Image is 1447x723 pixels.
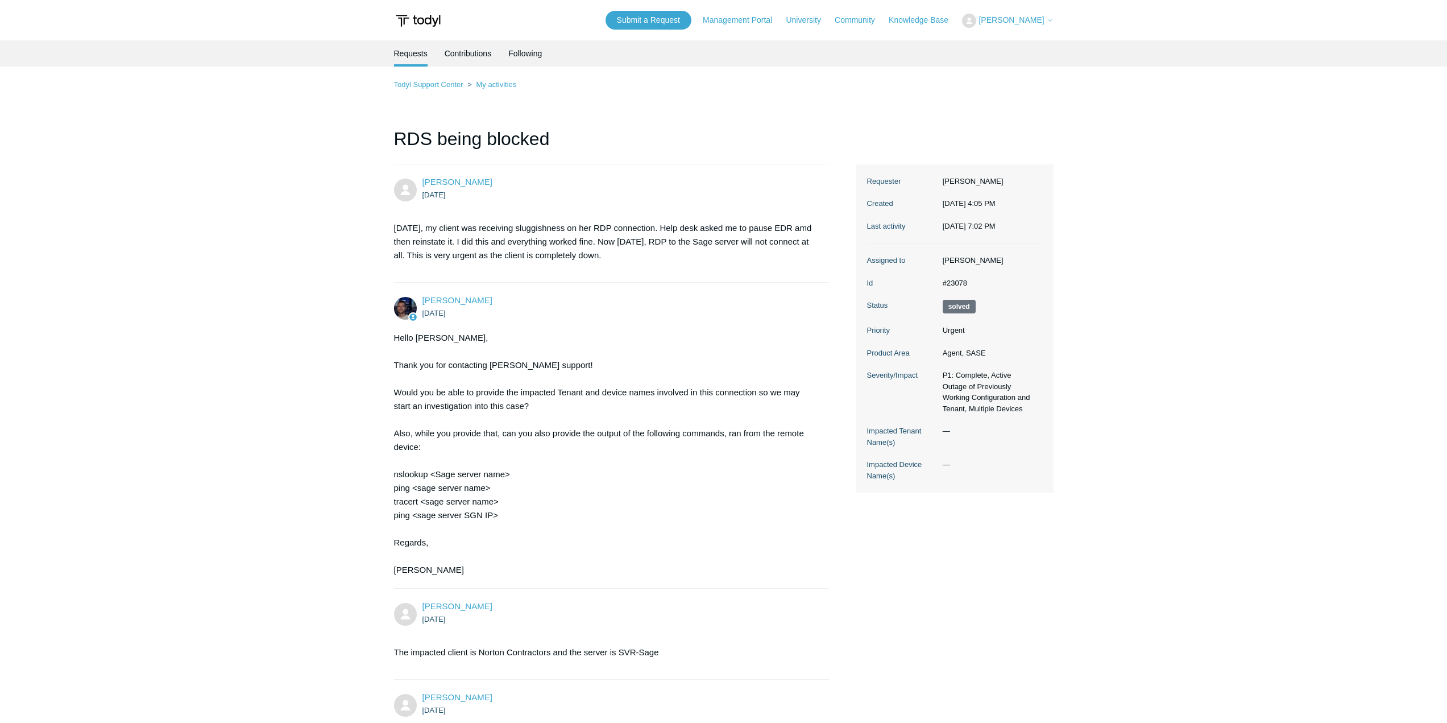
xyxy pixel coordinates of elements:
[422,309,446,317] time: 02/19/2025, 16:12
[786,14,832,26] a: University
[394,646,818,659] p: The impacted client is Norton Contractors and the server is SVR-Sage
[937,325,1042,336] dd: Urgent
[867,370,937,381] dt: Severity/Impact
[867,198,937,209] dt: Created
[962,14,1053,28] button: [PERSON_NAME]
[867,221,937,232] dt: Last activity
[394,331,818,577] div: Hello [PERSON_NAME], Thank you for contacting [PERSON_NAME] support! Would you be able to provide...
[422,601,492,611] span: William Dicker
[867,425,937,448] dt: Impacted Tenant Name(s)
[394,10,442,31] img: Todyl Support Center Help Center home page
[943,199,996,208] time: 02/19/2025, 16:05
[445,40,492,67] a: Contributions
[937,459,1042,470] dd: —
[937,176,1042,187] dd: [PERSON_NAME]
[867,348,937,359] dt: Product Area
[867,325,937,336] dt: Priority
[422,295,492,305] span: Connor Davis
[943,222,996,230] time: 03/11/2025, 19:02
[937,370,1042,414] dd: P1: Complete, Active Outage of Previously Working Configuration and Tenant, Multiple Devices
[465,80,516,89] li: My activities
[979,15,1044,24] span: [PERSON_NAME]
[937,348,1042,359] dd: Agent, SASE
[422,295,492,305] a: [PERSON_NAME]
[422,601,492,611] a: [PERSON_NAME]
[703,14,783,26] a: Management Portal
[867,255,937,266] dt: Assigned to
[394,40,428,67] li: Requests
[943,300,976,313] span: This request has been solved
[937,425,1042,437] dd: —
[937,255,1042,266] dd: [PERSON_NAME]
[867,300,937,311] dt: Status
[508,40,542,67] a: Following
[422,692,492,702] span: William Dicker
[889,14,960,26] a: Knowledge Base
[422,692,492,702] a: [PERSON_NAME]
[394,80,463,89] a: Todyl Support Center
[394,80,466,89] li: Todyl Support Center
[422,706,446,714] time: 02/19/2025, 16:22
[394,221,818,262] p: [DATE], my client was receiving sluggishness on her RDP connection. Help desk asked me to pause E...
[835,14,886,26] a: Community
[422,615,446,623] time: 02/19/2025, 16:17
[937,278,1042,289] dd: #23078
[394,125,830,164] h1: RDS being blocked
[867,176,937,187] dt: Requester
[422,191,446,199] time: 02/19/2025, 16:05
[422,177,492,187] span: William Dicker
[476,80,516,89] a: My activities
[422,177,492,187] a: [PERSON_NAME]
[606,11,691,30] a: Submit a Request
[867,278,937,289] dt: Id
[867,459,937,481] dt: Impacted Device Name(s)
